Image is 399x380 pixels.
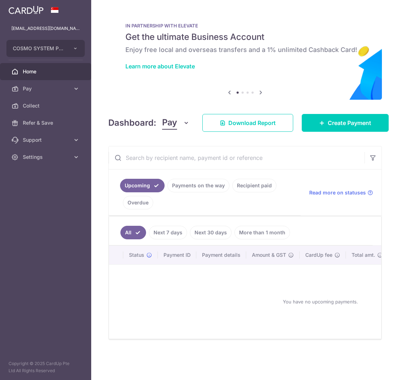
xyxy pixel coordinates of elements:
button: COSMO SYSTEM PTE. LTD. [6,40,85,57]
span: Collect [23,102,70,109]
a: Recipient paid [232,179,276,192]
h6: Enjoy free local and overseas transfers and a 1% unlimited Cashback Card! [125,46,365,54]
span: Pay [23,85,70,92]
a: Overdue [123,196,153,209]
span: Refer & Save [23,119,70,126]
span: Create Payment [328,119,371,127]
a: Payments on the way [167,179,229,192]
button: Pay [162,116,190,130]
p: IN PARTNERSHIP WITH ELEVATE [125,23,365,28]
a: Next 30 days [190,226,232,239]
span: Amount & GST [252,251,286,259]
a: Next 7 days [149,226,187,239]
img: CardUp [9,6,43,14]
a: Learn more about Elevate [125,63,195,70]
input: Search by recipient name, payment id or reference [109,146,364,169]
p: [EMAIL_ADDRESS][DOMAIN_NAME] [11,25,80,32]
th: Payment ID [158,246,196,264]
span: Total amt. [352,251,375,259]
span: Status [129,251,144,259]
h4: Dashboard: [108,116,156,129]
span: Settings [23,153,70,161]
a: Upcoming [120,179,165,192]
h5: Get the ultimate Business Account [125,31,365,43]
span: Pay [162,116,177,130]
span: Support [23,136,70,144]
span: Home [23,68,70,75]
a: Create Payment [302,114,389,132]
a: Read more on statuses [309,189,373,196]
span: Download Report [228,119,276,127]
th: Payment details [196,246,246,264]
span: COSMO SYSTEM PTE. LTD. [13,45,66,52]
span: CardUp fee [305,251,332,259]
a: All [120,226,146,239]
a: More than 1 month [234,226,290,239]
img: Renovation banner [108,11,382,100]
span: Read more on statuses [309,189,366,196]
a: Download Report [202,114,293,132]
